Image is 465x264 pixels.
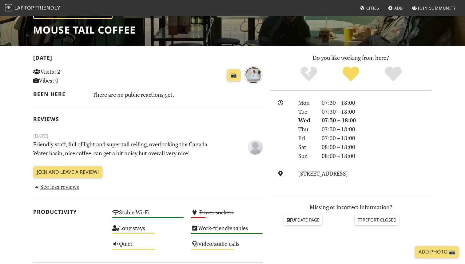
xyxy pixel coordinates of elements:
[33,24,136,36] h1: Mouse Tail Coffee
[270,203,432,212] p: Missing or incorrect information?
[248,140,263,155] img: blank-535327c66bd565773addf3077783bbfce4b00ec00e9fd257753287c682c7fa38.png
[318,143,435,152] div: 08:00 – 18:00
[93,90,263,100] div: There are no public reactions yet.
[295,125,318,134] div: Thu
[33,91,85,97] h2: Been here
[415,246,459,258] a: Add Photo 📸
[394,5,403,11] span: Add
[248,143,263,150] span: Anonymous
[358,2,382,14] a: Cities
[284,215,322,225] a: Update page
[418,5,456,11] span: Join Community
[30,140,227,158] p: Friendly staff, full of light and super tall ceiling, overlooking the Canada Water basin, nice co...
[33,67,105,85] p: Visits: 2 Vibes: 0
[187,223,266,239] div: Work-friendly tables
[33,209,105,215] h2: Productivity
[227,69,240,81] a: 📸
[386,2,406,14] a: Add
[35,4,60,11] span: Friendly
[330,66,372,83] div: Yes
[318,134,435,143] div: 07:30 – 18:00
[187,239,266,254] div: Video/audio calls
[295,107,318,116] div: Tue
[366,5,379,11] span: Cities
[5,3,60,14] a: LaptopFriendly LaptopFriendly
[109,223,188,239] div: Long stays
[270,53,432,62] p: Do you like working from here?
[295,143,318,152] div: Sat
[372,66,415,83] div: Definitely!
[33,166,102,178] a: Join and leave a review!
[14,4,34,11] span: Laptop
[295,134,318,143] div: Fri
[199,209,234,216] s: Power sockets
[244,66,263,84] img: over 1 year ago
[295,152,318,160] div: Sun
[318,98,435,107] div: 07:30 – 18:00
[33,55,263,63] h2: [DATE]
[33,116,263,122] h2: Reviews
[109,207,188,223] div: Stable Wi-Fi
[5,4,12,11] img: LaptopFriendly
[295,98,318,107] div: Mon
[30,132,266,140] small: [DATE]
[288,66,330,83] div: No
[355,215,399,225] a: Report closed
[409,2,458,14] a: Join Community
[318,125,435,134] div: 07:30 – 18:00
[318,107,435,116] div: 07:30 – 18:00
[318,152,435,160] div: 08:00 – 18:00
[244,71,263,78] a: over 1 year ago
[298,170,348,177] a: [STREET_ADDRESS]
[295,116,318,125] div: Wed
[33,183,79,190] a: See less reviews
[318,116,435,125] div: 07:30 – 18:00
[109,239,188,254] div: Quiet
